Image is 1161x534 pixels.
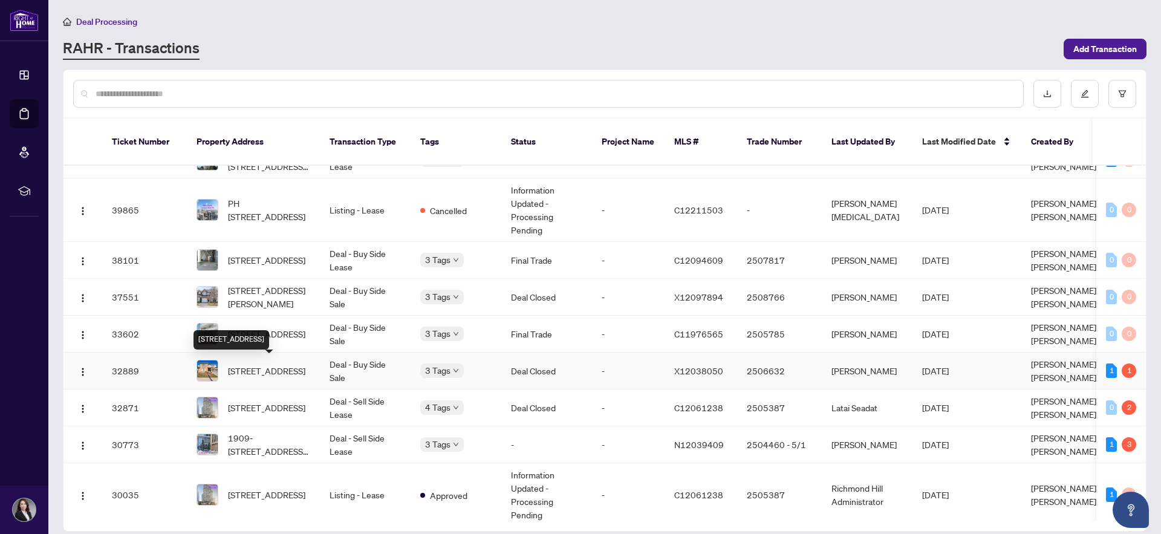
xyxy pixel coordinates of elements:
[76,16,137,27] span: Deal Processing
[78,206,88,216] img: Logo
[320,389,411,426] td: Deal - Sell Side Lease
[430,489,467,502] span: Approved
[674,402,723,413] span: C12061238
[501,316,592,353] td: Final Trade
[737,119,822,166] th: Trade Number
[737,463,822,527] td: 2505387
[1122,327,1136,341] div: 0
[197,484,218,505] img: thumbnail-img
[592,463,665,527] td: -
[320,178,411,242] td: Listing - Lease
[592,279,665,316] td: -
[102,279,187,316] td: 37551
[453,405,459,411] span: down
[501,463,592,527] td: Information Updated - Processing Pending
[78,441,88,451] img: Logo
[197,324,218,344] img: thumbnail-img
[737,389,822,426] td: 2505387
[193,330,269,350] div: [STREET_ADDRESS]
[228,284,310,310] span: [STREET_ADDRESS][PERSON_NAME]
[592,178,665,242] td: -
[922,365,949,376] span: [DATE]
[13,498,36,521] img: Profile Icon
[501,178,592,242] td: Information Updated - Processing Pending
[430,204,467,217] span: Cancelled
[228,401,305,414] span: [STREET_ADDRESS]
[674,255,723,265] span: C12094609
[228,431,310,458] span: 1909-[STREET_ADDRESS][PERSON_NAME][PERSON_NAME]
[73,435,93,454] button: Logo
[1043,90,1052,98] span: download
[411,119,501,166] th: Tags
[102,119,187,166] th: Ticket Number
[501,426,592,463] td: -
[1081,90,1089,98] span: edit
[320,426,411,463] td: Deal - Sell Side Lease
[737,316,822,353] td: 2505785
[592,242,665,279] td: -
[187,119,320,166] th: Property Address
[1031,198,1096,222] span: [PERSON_NAME] [PERSON_NAME]
[453,331,459,337] span: down
[320,119,411,166] th: Transaction Type
[822,119,912,166] th: Last Updated By
[1108,80,1136,108] button: filter
[425,437,450,451] span: 3 Tags
[102,316,187,353] td: 33602
[1071,80,1099,108] button: edit
[63,38,200,60] a: RAHR - Transactions
[1031,483,1096,507] span: [PERSON_NAME] [PERSON_NAME]
[197,434,218,455] img: thumbnail-img
[102,463,187,527] td: 30035
[674,204,723,215] span: C12211503
[1106,290,1117,304] div: 0
[63,18,71,26] span: home
[1031,396,1096,420] span: [PERSON_NAME] [PERSON_NAME]
[1106,363,1117,378] div: 1
[78,330,88,340] img: Logo
[320,242,411,279] td: Deal - Buy Side Lease
[737,242,822,279] td: 2507817
[1106,400,1117,415] div: 0
[73,287,93,307] button: Logo
[674,365,723,376] span: X12038050
[592,316,665,353] td: -
[73,324,93,344] button: Logo
[228,253,305,267] span: [STREET_ADDRESS]
[1073,39,1137,59] span: Add Transaction
[501,242,592,279] td: Final Trade
[912,119,1021,166] th: Last Modified Date
[501,353,592,389] td: Deal Closed
[501,389,592,426] td: Deal Closed
[822,279,912,316] td: [PERSON_NAME]
[197,360,218,381] img: thumbnail-img
[822,426,912,463] td: [PERSON_NAME]
[425,253,450,267] span: 3 Tags
[822,463,912,527] td: Richmond Hill Administrator
[737,279,822,316] td: 2508766
[922,255,949,265] span: [DATE]
[1122,487,1136,502] div: 0
[674,489,723,500] span: C12061238
[1118,90,1127,98] span: filter
[822,178,912,242] td: [PERSON_NAME][MEDICAL_DATA]
[320,279,411,316] td: Deal - Buy Side Sale
[1122,400,1136,415] div: 2
[197,287,218,307] img: thumbnail-img
[1021,119,1094,166] th: Created By
[228,488,305,501] span: [STREET_ADDRESS]
[10,9,39,31] img: logo
[737,353,822,389] td: 2506632
[453,257,459,263] span: down
[102,242,187,279] td: 38101
[822,242,912,279] td: [PERSON_NAME]
[228,197,310,223] span: PH [STREET_ADDRESS]
[73,485,93,504] button: Logo
[453,294,459,300] span: down
[922,328,949,339] span: [DATE]
[320,316,411,353] td: Deal - Buy Side Sale
[1122,290,1136,304] div: 0
[674,291,723,302] span: X12097894
[674,328,723,339] span: C11976565
[102,389,187,426] td: 32871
